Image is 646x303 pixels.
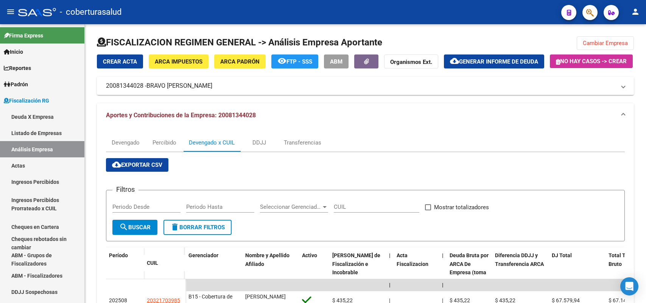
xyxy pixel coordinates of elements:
[147,260,158,266] span: CUIL
[260,204,321,210] span: Seleccionar Gerenciador
[163,220,232,235] button: Borrar Filtros
[459,58,538,65] span: Generar informe de deuda
[286,58,312,65] span: FTP - SSS
[631,7,640,16] mat-icon: person
[556,58,627,65] span: No hay casos -> Crear
[583,40,628,47] span: Cambiar Empresa
[442,252,444,258] span: |
[112,184,139,195] h3: Filtros
[389,282,391,288] span: |
[549,247,606,298] datatable-header-cell: DJ Total
[397,252,428,267] span: Acta Fiscalizacion
[550,54,633,68] button: No hay casos -> Crear
[119,224,151,231] span: Buscar
[4,48,23,56] span: Inicio
[112,138,140,147] div: Devengado
[188,252,218,258] span: Gerenciador
[447,247,492,298] datatable-header-cell: Deuda Bruta por ARCA De Empresa (toma en cuenta todos los afiliados)
[386,247,394,298] datatable-header-cell: |
[271,54,318,68] button: FTP - SSS
[155,58,202,65] span: ARCA Impuestos
[330,58,342,65] span: ABM
[170,224,225,231] span: Borrar Filtros
[97,36,382,48] h1: FISCALIZACION REGIMEN GENERAL -> Análisis Empresa Aportante
[170,222,179,232] mat-icon: delete
[106,112,256,119] span: Aportes y Contribuciones de la Empresa: 20081344028
[242,247,299,298] datatable-header-cell: Nombre y Apellido Afiliado
[450,56,459,65] mat-icon: cloud_download
[185,247,242,298] datatable-header-cell: Gerenciador
[106,158,168,172] button: Exportar CSV
[220,58,260,65] span: ARCA Padrón
[189,138,235,147] div: Devengado x CUIL
[444,54,544,68] button: Generar informe de deuda
[324,54,349,68] button: ABM
[252,138,266,147] div: DDJJ
[112,162,162,168] span: Exportar CSV
[302,252,317,258] span: Activo
[6,7,15,16] mat-icon: menu
[329,247,386,298] datatable-header-cell: Deuda Bruta Neto de Fiscalización e Incobrable
[389,252,391,258] span: |
[332,252,380,276] span: [PERSON_NAME] de Fiscalización e Incobrable
[577,36,634,50] button: Cambiar Empresa
[106,247,144,279] datatable-header-cell: Período
[394,247,439,298] datatable-header-cell: Acta Fiscalizacion
[277,56,286,65] mat-icon: remove_red_eye
[4,80,28,89] span: Padrón
[144,255,185,271] datatable-header-cell: CUIL
[112,220,157,235] button: Buscar
[384,54,438,68] button: Organismos Ext.
[492,247,549,298] datatable-header-cell: Diferencia DDJJ y Transferencia ARCA
[299,247,329,298] datatable-header-cell: Activo
[434,203,489,212] span: Mostrar totalizadores
[97,103,634,127] mat-expansion-panel-header: Aportes y Contribuciones de la Empresa: 20081344028
[214,54,266,68] button: ARCA Padrón
[4,64,31,72] span: Reportes
[97,54,143,68] button: Crear Acta
[620,277,638,295] div: Open Intercom Messenger
[552,252,572,258] span: DJ Total
[146,82,212,90] span: BRAVO [PERSON_NAME]
[450,252,489,293] span: Deuda Bruta por ARCA De Empresa (toma en cuenta todos los afiliados)
[4,96,49,105] span: Fiscalización RG
[495,252,544,267] span: Diferencia DDJJ y Transferencia ARCA
[153,138,176,147] div: Percibido
[103,58,137,65] span: Crear Acta
[4,31,43,40] span: Firma Express
[442,282,444,288] span: |
[284,138,321,147] div: Transferencias
[439,247,447,298] datatable-header-cell: |
[245,252,290,267] span: Nombre y Apellido Afiliado
[390,59,432,65] strong: Organismos Ext.
[97,77,634,95] mat-expansion-panel-header: 20081344028 -BRAVO [PERSON_NAME]
[60,4,121,20] span: - coberturasalud
[119,222,128,232] mat-icon: search
[109,252,128,258] span: Período
[149,54,209,68] button: ARCA Impuestos
[112,160,121,169] mat-icon: cloud_download
[106,82,616,90] mat-panel-title: 20081344028 -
